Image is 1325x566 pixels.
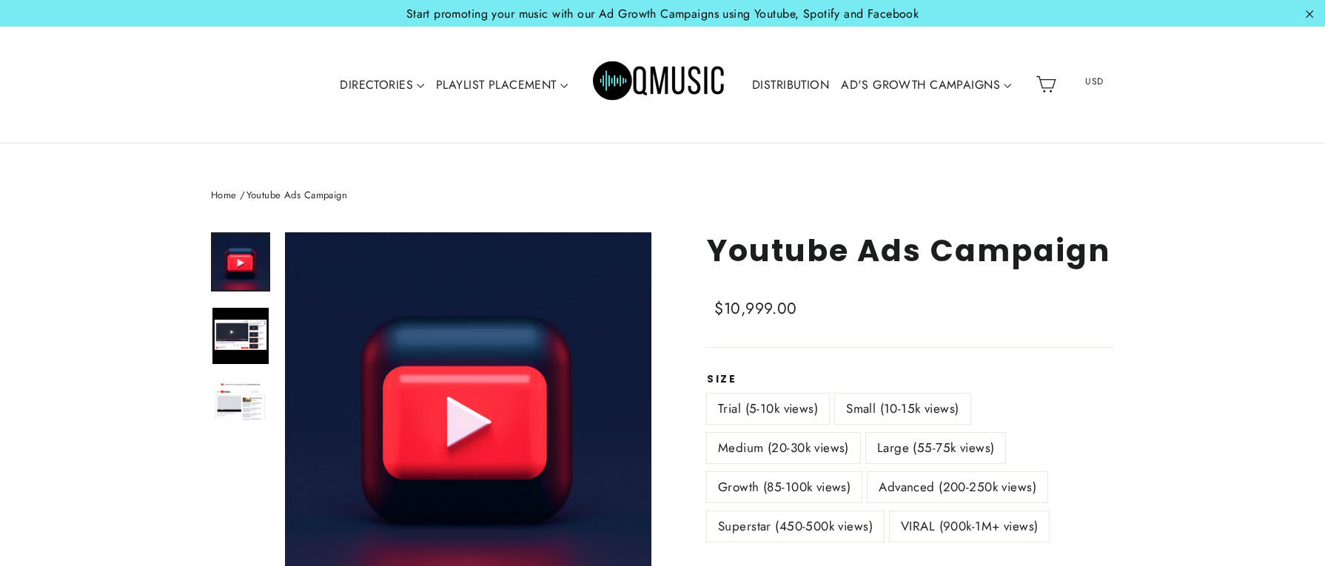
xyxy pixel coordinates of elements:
a: AD'S GROWTH CAMPAIGNS [835,68,1017,102]
img: Youtube Ads Campaign [212,382,269,422]
label: VIRAL (900k-1M+ views) [890,511,1049,542]
a: DISTRIBUTION [746,68,835,102]
img: Youtube Ads Campaign [212,234,269,290]
label: Trial (5-10k views) [707,394,829,424]
img: Youtube Ads Campaign [212,308,269,364]
a: PLAYLIST PLACEMENT [430,68,574,102]
span: $10,999.00 [714,297,796,320]
img: Q Music Promotions [593,51,726,118]
div: Primary [290,41,1030,128]
label: Medium (20-30k views) [707,433,860,463]
label: Size [707,374,1114,385]
nav: breadcrumbs [211,188,1114,203]
span: USD [1067,70,1123,92]
label: Growth (85-100k views) [707,472,862,502]
label: Superstar (450-500k views) [707,511,884,542]
a: Home [211,188,237,202]
a: DIRECTORIES [334,68,430,102]
h1: Youtube Ads Campaign [707,232,1114,269]
label: Small (10-15k views) [835,394,970,424]
label: Advanced (200-250k views) [868,472,1047,502]
label: Large (55-75k views) [866,433,1006,463]
span: / [240,188,246,202]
